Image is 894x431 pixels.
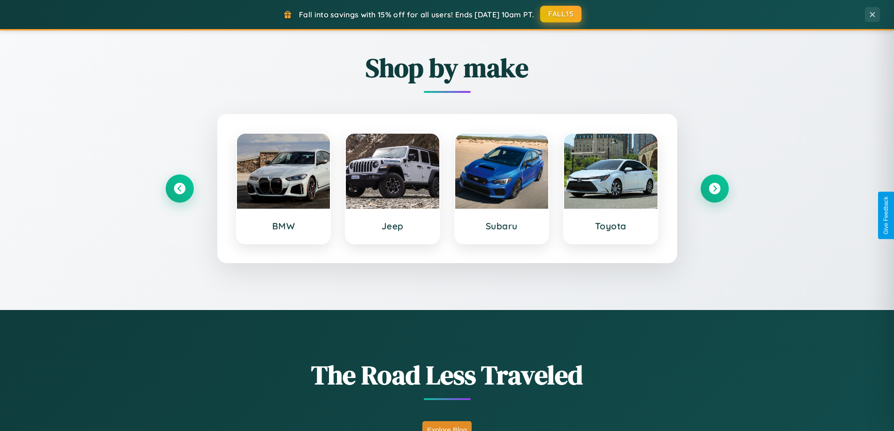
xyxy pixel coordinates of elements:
[883,197,889,234] div: Give Feedback
[299,10,534,19] span: Fall into savings with 15% off for all users! Ends [DATE] 10am PT.
[573,220,648,232] h3: Toyota
[355,220,430,232] h3: Jeep
[540,6,581,23] button: FALL15
[246,220,321,232] h3: BMW
[166,357,729,393] h1: The Road Less Traveled
[465,220,539,232] h3: Subaru
[166,50,729,86] h2: Shop by make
